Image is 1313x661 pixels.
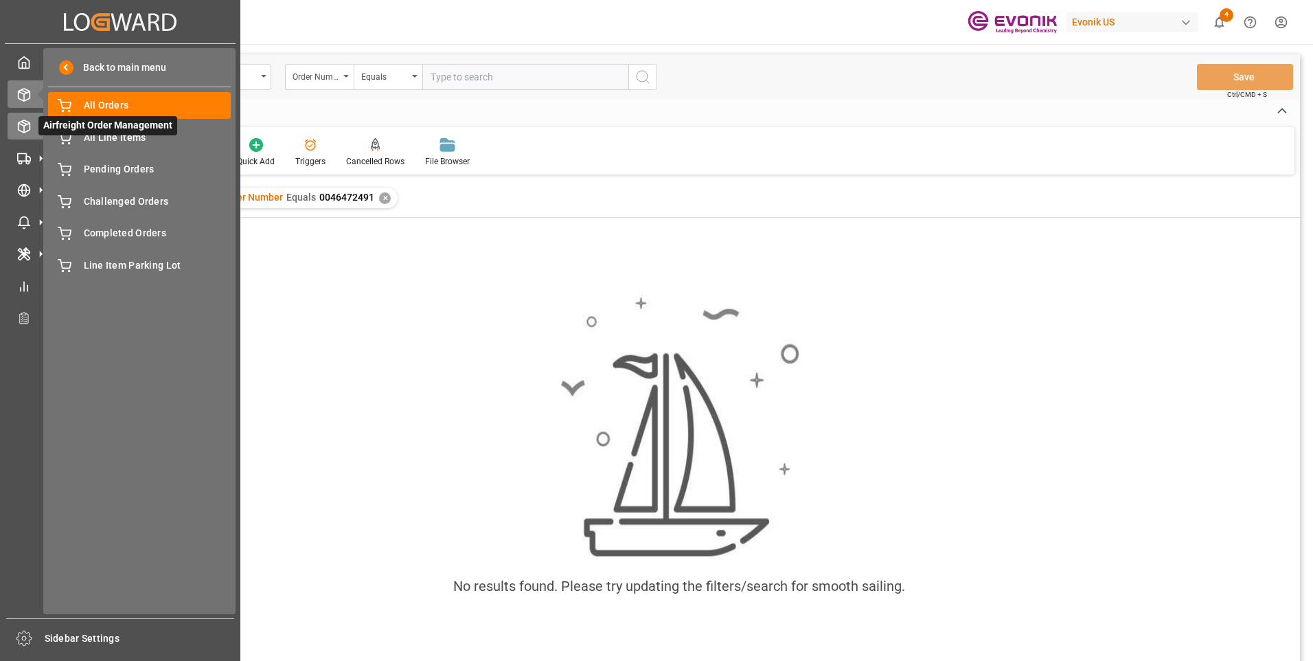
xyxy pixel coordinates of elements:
[1066,9,1204,35] button: Evonik US
[48,220,231,247] a: Completed Orders
[84,194,231,209] span: Challenged Orders
[319,192,374,203] span: 0046472491
[8,304,233,331] a: Transport Planner
[1066,12,1198,32] div: Evonik US
[354,64,422,90] button: open menu
[84,162,231,177] span: Pending Orders
[84,258,231,273] span: Line Item Parking Lot
[48,156,231,183] a: Pending Orders
[84,98,231,113] span: All Orders
[48,251,231,278] a: Line Item Parking Lot
[968,10,1057,34] img: Evonik-brand-mark-Deep-Purple-RGB.jpeg_1700498283.jpeg
[293,67,339,83] div: Order Number
[453,576,905,596] div: No results found. Please try updating the filters/search for smooth sailing.
[295,155,326,168] div: Triggers
[286,192,316,203] span: Equals
[48,124,231,150] a: All Line Items
[1235,7,1266,38] button: Help Center
[559,295,799,559] img: smooth_sailing.jpeg
[84,131,231,145] span: All Line Items
[1204,7,1235,38] button: show 4 new notifications
[422,64,628,90] input: Type to search
[8,49,233,76] a: My Cockpit
[346,155,404,168] div: Cancelled Rows
[48,92,231,119] a: All Orders
[73,60,166,75] span: Back to main menu
[237,155,275,168] div: Quick Add
[361,67,408,83] div: Equals
[285,64,354,90] button: open menu
[1197,64,1293,90] button: Save
[221,192,283,203] span: Order Number
[8,272,233,299] a: My Reports
[48,188,231,214] a: Challenged Orders
[1227,89,1267,100] span: Ctrl/CMD + S
[45,631,235,646] span: Sidebar Settings
[1220,8,1233,22] span: 4
[84,226,231,240] span: Completed Orders
[425,155,470,168] div: File Browser
[628,64,657,90] button: search button
[38,116,177,135] span: Airfreight Order Management
[379,192,391,204] div: ✕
